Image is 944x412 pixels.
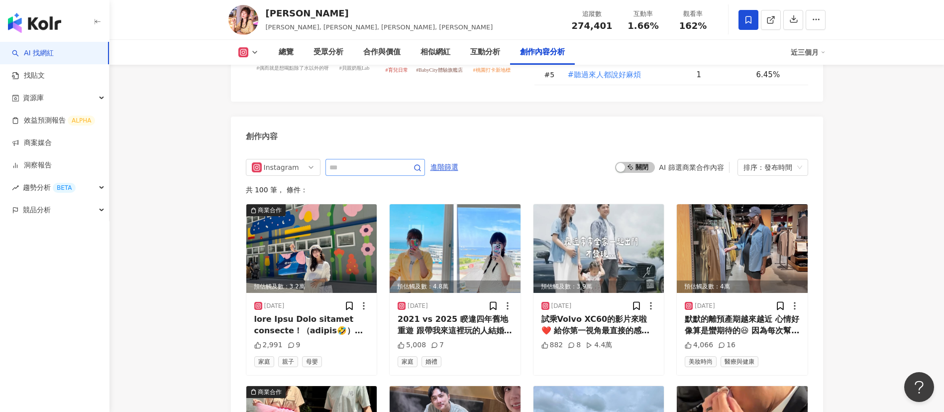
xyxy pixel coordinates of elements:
div: 總覽 [279,46,294,58]
div: 互動率 [625,9,662,19]
img: post-image [677,204,808,293]
img: post-image [390,204,521,293]
div: 4,066 [685,340,713,350]
div: post-image預估觸及數：4.8萬 [390,204,521,293]
iframe: Help Scout Beacon - Open [904,372,934,402]
a: 洞察報告 [12,160,52,170]
img: logo [8,13,61,33]
tspan: #BabyCity體驗旗艦店 [416,67,462,73]
td: #聽過來人都說好麻煩 [559,65,689,85]
div: Instagram [264,159,296,175]
span: 醫療與健康 [721,356,758,367]
span: 資源庫 [23,87,44,109]
span: 母嬰 [302,356,322,367]
div: 882 [541,340,563,350]
span: 婚禮 [421,356,441,367]
div: 預估觸及數：4.8萬 [390,280,521,293]
div: 5,008 [398,340,426,350]
div: 16 [718,340,735,350]
img: post-image [533,204,664,293]
div: 受眾分析 [314,46,343,58]
tspan: #桃園打卡新地標 [473,67,510,73]
div: 觀看率 [674,9,712,19]
div: [DATE] [695,302,715,310]
span: 274,401 [572,20,613,31]
div: [DATE] [264,302,285,310]
div: [DATE] [408,302,428,310]
div: [PERSON_NAME] [266,7,493,19]
span: [PERSON_NAME], [PERSON_NAME], [PERSON_NAME], [PERSON_NAME] [266,23,493,31]
div: 創作內容分析 [520,46,565,58]
img: post-image [246,204,377,293]
div: 2,991 [254,340,283,350]
div: 相似網紅 [420,46,450,58]
span: #聽過來人都說好麻煩 [568,69,641,80]
tspan: #貝親奶瓶Lab [339,65,369,71]
span: 家庭 [254,356,274,367]
button: #聽過來人都說好麻煩 [567,65,642,85]
tspan: #偶而就是想喝點除了水以外的呀 [256,65,328,71]
span: 1.66% [628,21,658,31]
span: 進階篩選 [430,159,458,175]
div: 默默的離預產期越來越近 心情好像算是蠻期待的😆 因為每次幫哺哺綁頭髮時 都會想著到時候要綁兩位小女生 哺哺穿不下的小洋裝 也想著那那穿起來一定也很可愛❤️ 當然也是有點擔憂那那出生後的日子 有種... [685,314,800,336]
span: rise [12,184,19,191]
div: 6.45% [756,69,798,80]
div: 試乘Volvo XC60的影片來啦❤️ 給你第一視角最直接的感受😎 @volvocarstaiwan #開始懷念坐上去腰的感受 #真的很舒服😆😆😆 [541,314,656,336]
div: 近三個月 [791,44,826,60]
div: 排序：發布時間 [743,159,793,175]
div: 商業合作 [258,387,282,397]
a: 效益預測報告ALPHA [12,116,95,126]
div: BETA [53,183,76,193]
tspan: #育兒日常 [385,67,408,73]
a: 找貼文 [12,71,45,81]
div: 7 [431,340,444,350]
div: 互動分析 [470,46,500,58]
div: post-image預估觸及數：3.9萬 [533,204,664,293]
div: [DATE] [551,302,572,310]
div: 共 100 筆 ， 條件： [246,186,808,194]
span: 162% [679,21,707,31]
a: 商案媒合 [12,138,52,148]
span: 家庭 [398,356,418,367]
div: 2021 vs 2025 睽違四年舊地重遊 跟帶我來這裡玩的人結婚 然後還為他生下一女並懷著一女🤣❤️ #人生有著照片或影片的紀錄真好 #不然分分秒秒真的過得好快啊 [398,314,513,336]
div: 追蹤數 [572,9,613,19]
span: 趨勢分析 [23,176,76,199]
div: 9 [288,340,301,350]
div: AI 篩選商業合作內容 [659,163,724,171]
div: 合作與價值 [363,46,401,58]
div: 8 [568,340,581,350]
div: lore Ipsu Dolo sitamet consecte！（adipis🤣） elitseddoei temporin utlaboree❤️ doloremag「aliq」en admi... [254,314,369,336]
div: 預估觸及數：3.2萬 [246,280,377,293]
div: post-image商業合作預估觸及數：3.2萬 [246,204,377,293]
span: 親子 [278,356,298,367]
td: 6.45% [748,65,808,85]
span: 美妝時尚 [685,356,717,367]
div: 預估觸及數：4萬 [677,280,808,293]
div: 商業合作 [258,205,282,215]
span: 競品分析 [23,199,51,221]
button: 進階篩選 [430,159,459,175]
a: searchAI 找網紅 [12,48,54,58]
div: 1 [697,69,748,80]
div: post-image預估觸及數：4萬 [677,204,808,293]
div: 創作內容 [246,131,278,142]
div: 預估觸及數：3.9萬 [533,280,664,293]
div: # 5 [544,69,559,80]
div: 4.4萬 [586,340,612,350]
img: KOL Avatar [228,5,258,35]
